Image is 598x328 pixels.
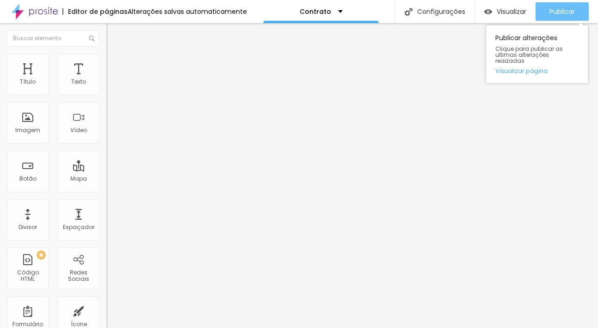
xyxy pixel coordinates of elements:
img: Icone [89,36,94,41]
div: Mapa [70,176,87,182]
img: view-1.svg [484,8,492,16]
div: Editor de páginas [62,8,128,15]
div: Botão [19,176,37,182]
div: Espaçador [63,224,94,231]
p: Contrato [300,8,331,15]
div: Alterações salvas automaticamente [128,8,247,15]
div: Divisor [18,224,37,231]
div: Ícone [71,321,87,328]
img: Icone [405,8,413,16]
div: Publicar alterações [486,25,588,83]
a: Visualizar página [495,68,579,74]
span: Clique para publicar as ultimas alterações reaizadas [495,46,579,64]
span: Visualizar [497,8,526,15]
div: Imagem [15,127,40,134]
button: Visualizar [475,2,536,21]
div: Formulário [12,321,43,328]
div: Vídeo [70,127,87,134]
div: Código HTML [9,269,46,283]
div: Título [20,79,36,85]
button: Publicar [536,2,589,21]
input: Buscar elemento [7,30,99,47]
div: Texto [71,79,86,85]
iframe: Editor [106,23,598,328]
span: Publicar [549,8,575,15]
div: Redes Sociais [60,269,97,283]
